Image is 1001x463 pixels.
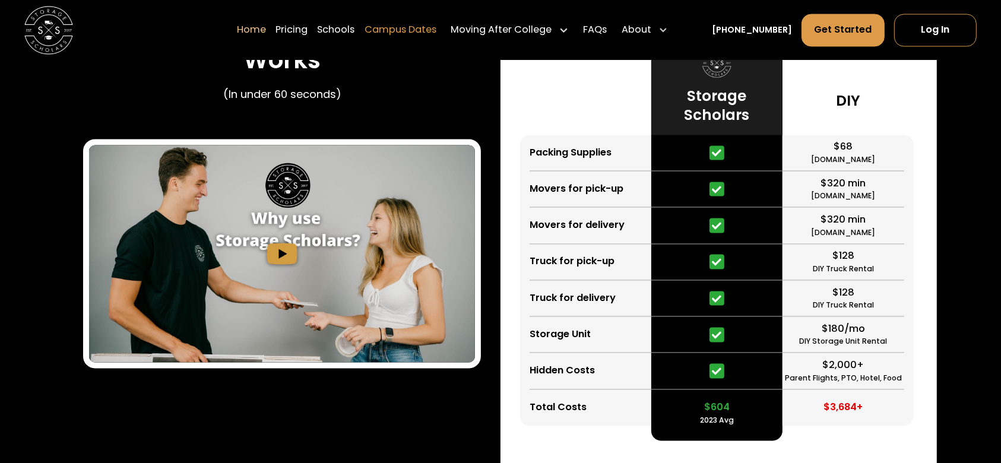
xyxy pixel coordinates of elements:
div: Truck for delivery [530,291,616,306]
a: Pricing [275,13,308,47]
img: Storage Scholars main logo [24,6,73,55]
div: Total Costs [530,400,587,415]
div: $320 min [821,176,866,191]
div: $320 min [821,213,866,227]
div: Moving After College [451,23,552,38]
div: $68 [834,139,853,154]
div: $2,000+ [822,358,864,373]
a: open lightbox [89,145,475,362]
div: $180/mo [822,322,865,337]
a: Campus Dates [365,13,436,47]
div: DIY Truck Rental [813,300,874,310]
div: DIY Truck Rental [813,264,874,274]
img: Storage Scholars - How it Works video. [89,145,475,362]
div: $3,684+ [823,400,863,415]
div: [DOMAIN_NAME] [811,154,875,165]
p: (In under 60 seconds) [223,86,341,103]
a: Home [237,13,266,47]
a: FAQs [583,13,607,47]
div: $128 [832,249,854,264]
img: Storage Scholars logo. [702,48,731,77]
div: Hidden Costs [530,363,595,378]
div: Parent Flights, PTO, Hotel, Food [785,373,902,383]
div: About [617,13,673,47]
div: Storage Unit [530,327,591,342]
div: Moving After College [446,13,574,47]
h3: Storage Scholars [661,87,772,125]
h3: DIY [836,91,860,110]
a: home [24,6,73,55]
a: [PHONE_NUMBER] [712,24,792,36]
div: $604 [704,400,730,415]
div: [DOMAIN_NAME] [811,227,875,238]
h3: Learn How Storage Scholars Works [83,16,481,74]
a: Log In [894,14,977,47]
a: Get Started [802,14,885,47]
div: 2023 Avg [700,415,734,426]
div: Movers for pick-up [530,182,623,196]
div: Movers for delivery [530,218,625,233]
div: Packing Supplies [530,145,612,160]
div: $128 [832,286,854,300]
a: Schools [317,13,354,47]
div: [DOMAIN_NAME] [811,191,875,201]
div: Truck for pick-up [530,254,614,269]
div: About [622,23,651,38]
div: DIY Storage Unit Rental [799,336,887,347]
